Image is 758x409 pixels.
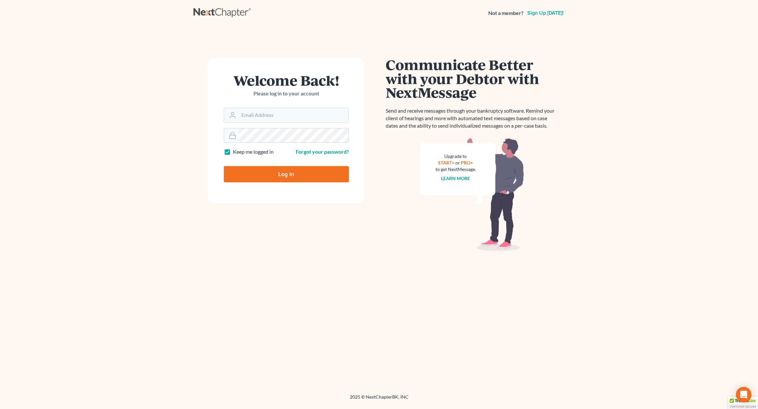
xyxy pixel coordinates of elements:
[441,176,470,181] a: Learn more
[239,108,349,122] input: Email Address
[420,137,524,251] img: nextmessage_bg-59042aed3d76b12b5cd301f8e5b87938c9018125f34e5fa2b7a6b67550977c72.svg
[386,58,558,99] h1: Communicate Better with your Debtor with NextMessage
[438,160,454,165] a: START+
[488,9,523,17] strong: Not a member?
[224,90,349,97] p: Please log in to your account
[461,160,473,165] a: PRO+
[193,394,565,405] div: 2025 © NextChapterBK, INC
[233,148,274,156] label: Keep me logged in
[224,166,349,182] input: Log In
[526,10,565,16] a: Sign up [DATE]!
[224,73,349,87] h1: Welcome Back!
[436,166,476,173] div: to get NextMessage.
[296,148,349,155] a: Forgot your password?
[386,107,558,130] p: Send and receive messages through your bankruptcy software. Remind your client of hearings and mo...
[436,153,476,160] div: Upgrade to
[728,397,758,409] div: TrustedSite Certified
[736,387,751,402] div: Open Intercom Messenger
[455,160,460,165] span: or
